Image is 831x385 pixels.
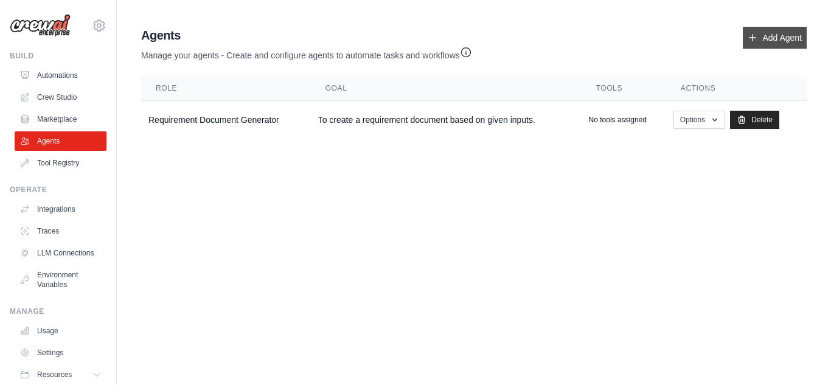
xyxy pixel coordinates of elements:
p: Manage your agents - Create and configure agents to automate tasks and workflows [141,44,472,61]
a: Environment Variables [15,265,106,294]
div: Build [10,51,106,61]
div: Operate [10,185,106,195]
a: Traces [15,221,106,241]
a: Usage [15,321,106,341]
button: Resources [15,365,106,384]
a: Add Agent [743,27,807,49]
span: Resources [37,370,72,380]
th: Actions [666,76,807,101]
h2: Agents [141,27,472,44]
a: Agents [15,131,106,151]
a: LLM Connections [15,243,106,263]
th: Role [141,76,311,101]
a: Marketplace [15,109,106,129]
a: Tool Registry [15,153,106,173]
div: Manage [10,307,106,316]
a: Crew Studio [15,88,106,107]
img: Logo [10,14,71,37]
th: Tools [582,76,666,101]
td: To create a requirement document based on given inputs. [311,101,582,139]
th: Goal [311,76,582,101]
a: Delete [730,111,779,129]
a: Settings [15,343,106,362]
td: Requirement Document Generator [141,101,311,139]
a: Integrations [15,199,106,219]
a: Automations [15,66,106,85]
p: No tools assigned [589,115,647,125]
button: Options [673,111,725,129]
